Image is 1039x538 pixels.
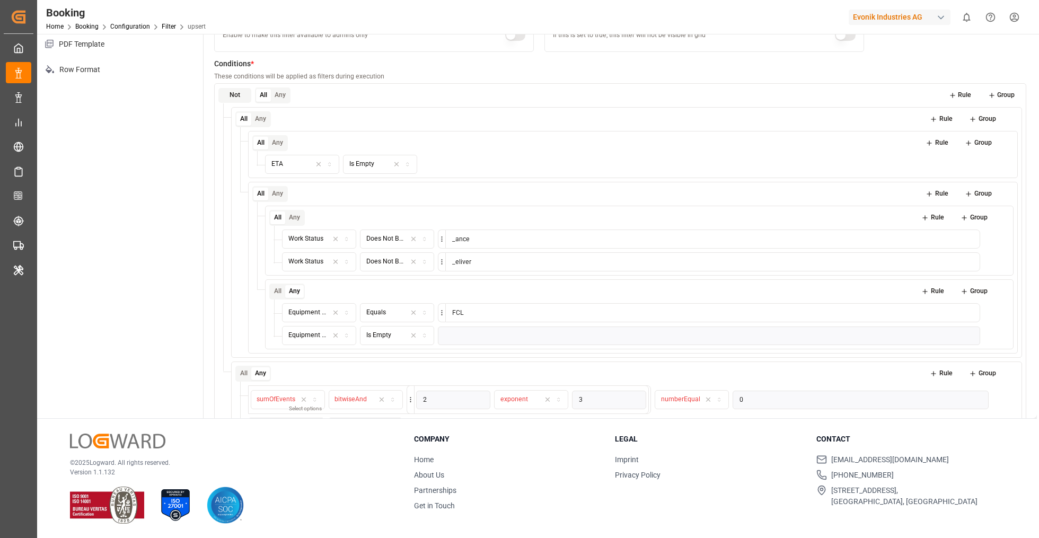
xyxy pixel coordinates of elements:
button: Group [957,187,999,201]
span: sumOfEvents [257,395,295,403]
button: Rule [922,366,960,381]
button: Group [953,284,995,299]
div: Evonik Industries AG [849,10,950,25]
a: Imprint [615,455,639,464]
button: show 0 new notifications [955,5,979,29]
a: Privacy Policy [615,471,661,479]
img: AICPA SOC [207,487,244,524]
button: Any [251,113,270,126]
p: Conditions [214,57,254,70]
span: [STREET_ADDRESS], [GEOGRAPHIC_DATA], [GEOGRAPHIC_DATA] [831,485,978,507]
p: Enable to make this filter available to admins only [223,31,368,40]
button: Evonik Industries AG [849,7,955,27]
div: Does Not Begin with [366,257,406,267]
button: Any [268,137,287,150]
span: exponent [500,395,528,403]
button: All [253,188,268,201]
a: Home [414,455,434,464]
a: Booking [75,23,99,30]
button: Rule [914,284,952,299]
button: All [256,89,271,102]
span: numberEqual [661,395,700,403]
a: About Us [414,471,444,479]
button: Rule [918,187,956,201]
button: Rule [941,88,979,103]
p: If this is set to true, this filter will not be visible in grid [553,31,706,40]
p: Select options [288,404,322,412]
p: © 2025 Logward. All rights reserved. [70,458,388,468]
div: Is Empty [349,160,374,169]
a: Home [46,23,64,30]
span: [PHONE_NUMBER] [831,470,894,481]
h3: Contact [816,434,1004,445]
button: Group [953,210,995,225]
h3: Legal [615,434,803,445]
button: All [270,285,285,298]
span: bitwiseAnd [334,395,367,403]
button: Help Center [979,5,1002,29]
a: Get in Touch [414,501,455,510]
button: Group [962,366,1003,381]
div: Does Not Begin with [366,234,406,244]
button: Any [285,211,304,225]
span: [EMAIL_ADDRESS][DOMAIN_NAME] [831,454,949,465]
button: Group [962,112,1003,127]
div: ETA [271,160,283,169]
button: Group [957,136,999,151]
button: Rule [918,136,956,151]
button: Any [271,89,289,102]
button: Not [218,88,251,103]
img: ISO 27001 Certification [157,487,194,524]
img: ISO 9001 & ISO 14001 Certification [70,487,144,524]
button: Group [981,88,1023,103]
div: Equipment Type [288,308,328,317]
button: Rule [914,210,952,225]
input: Check String [445,252,980,271]
input: Check String [445,230,980,249]
button: All [236,113,251,126]
input: String [445,303,980,322]
a: Filter [162,23,176,30]
div: Equals [366,308,386,317]
img: Logward Logo [70,434,165,449]
button: Any [285,285,304,298]
div: Is Empty [366,331,391,340]
button: All [236,367,251,381]
p: PDF Template [37,31,203,57]
h3: Company [414,434,602,445]
div: Work Status [288,234,323,244]
div: Work Status [288,257,323,267]
p: These conditions will be applied as filters during execution [214,72,1026,82]
button: All [270,211,285,225]
a: Partnerships [414,486,456,495]
button: All [253,137,268,150]
a: Configuration [110,23,150,30]
button: Any [268,188,287,201]
p: Version 1.1.132 [70,468,388,477]
p: Row Format [37,57,203,83]
button: Any [251,367,270,381]
div: Equipment Type [288,331,328,340]
button: Rule [922,112,960,127]
div: Booking [46,5,206,21]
